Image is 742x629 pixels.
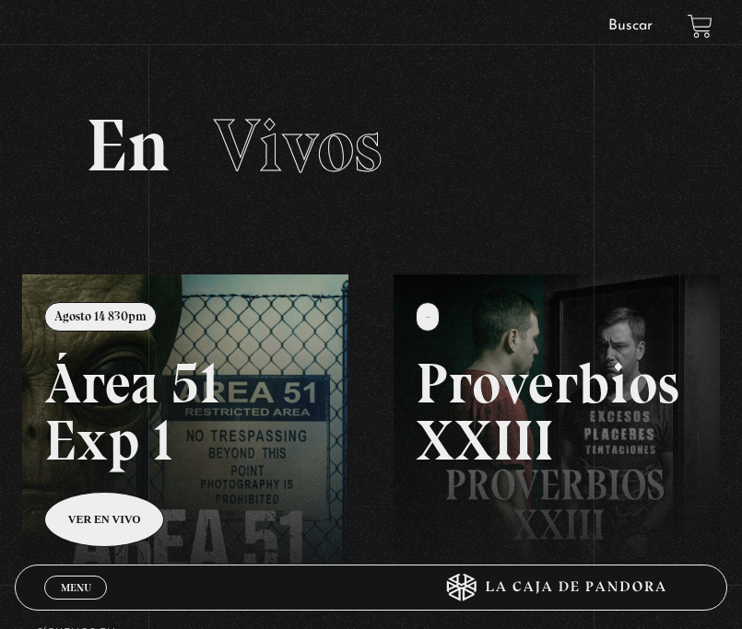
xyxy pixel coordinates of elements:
[54,597,98,610] span: Cerrar
[688,14,713,39] a: View your shopping cart
[608,18,653,33] a: Buscar
[214,101,383,190] span: Vivos
[86,109,655,182] h2: En
[61,582,91,593] span: Menu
